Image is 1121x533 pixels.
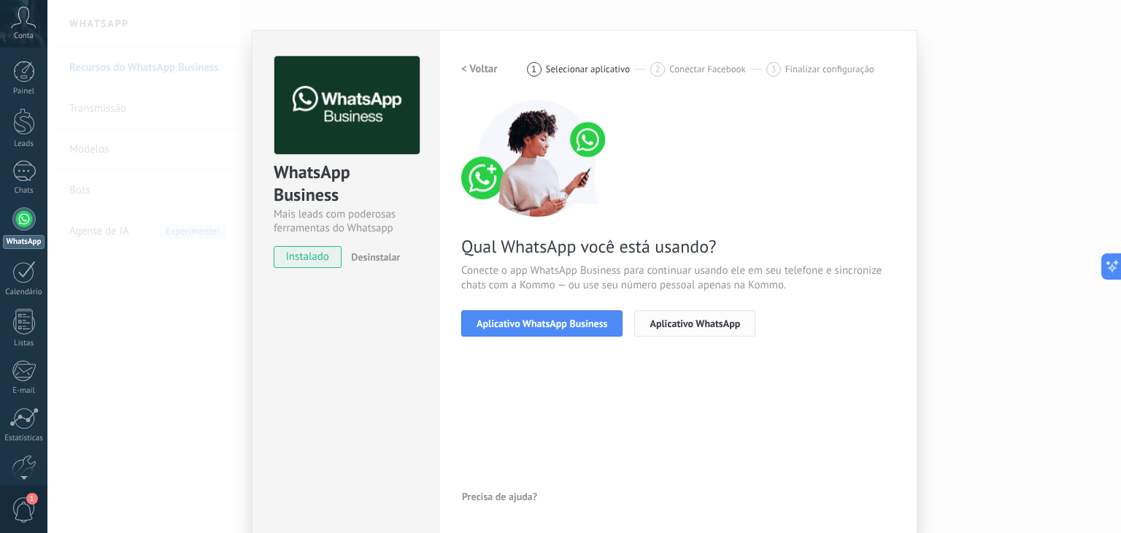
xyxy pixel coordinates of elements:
div: Estatísticas [3,434,45,443]
div: Listas [3,339,45,348]
button: Aplicativo WhatsApp Business [461,310,623,337]
button: Desinstalar [345,246,400,268]
img: logo_main.png [274,56,420,155]
span: Aplicativo WhatsApp Business [477,318,607,329]
span: 1 [531,63,536,75]
span: Finalizar configuração [785,64,874,74]
button: Precisa de ajuda? [461,486,538,507]
span: Selecionar aplicativo [546,64,631,74]
span: Aplicativo WhatsApp [650,318,740,329]
span: Conta [14,31,34,41]
img: connect number [461,100,615,217]
button: Aplicativo WhatsApp [634,310,755,337]
span: instalado [274,246,341,268]
span: 3 [771,63,776,75]
span: Conectar Facebook [669,64,746,74]
span: Precisa de ajuda? [462,491,537,502]
span: 1 [26,493,38,505]
span: Conecte o app WhatsApp Business para continuar usando ele em seu telefone e sincronize chats com ... [461,264,895,293]
div: Leads [3,139,45,149]
div: Calendário [3,288,45,297]
div: Painel [3,87,45,96]
div: WhatsApp Business [274,161,417,207]
div: E-mail [3,386,45,396]
button: < Voltar [461,56,498,83]
div: Mais leads com poderosas ferramentas do Whatsapp [274,207,417,235]
div: WhatsApp [3,235,45,249]
span: Qual WhatsApp você está usando? [461,235,895,258]
span: Desinstalar [351,250,400,264]
div: Chats [3,186,45,196]
span: 2 [655,63,660,75]
h2: < Voltar [461,62,498,76]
